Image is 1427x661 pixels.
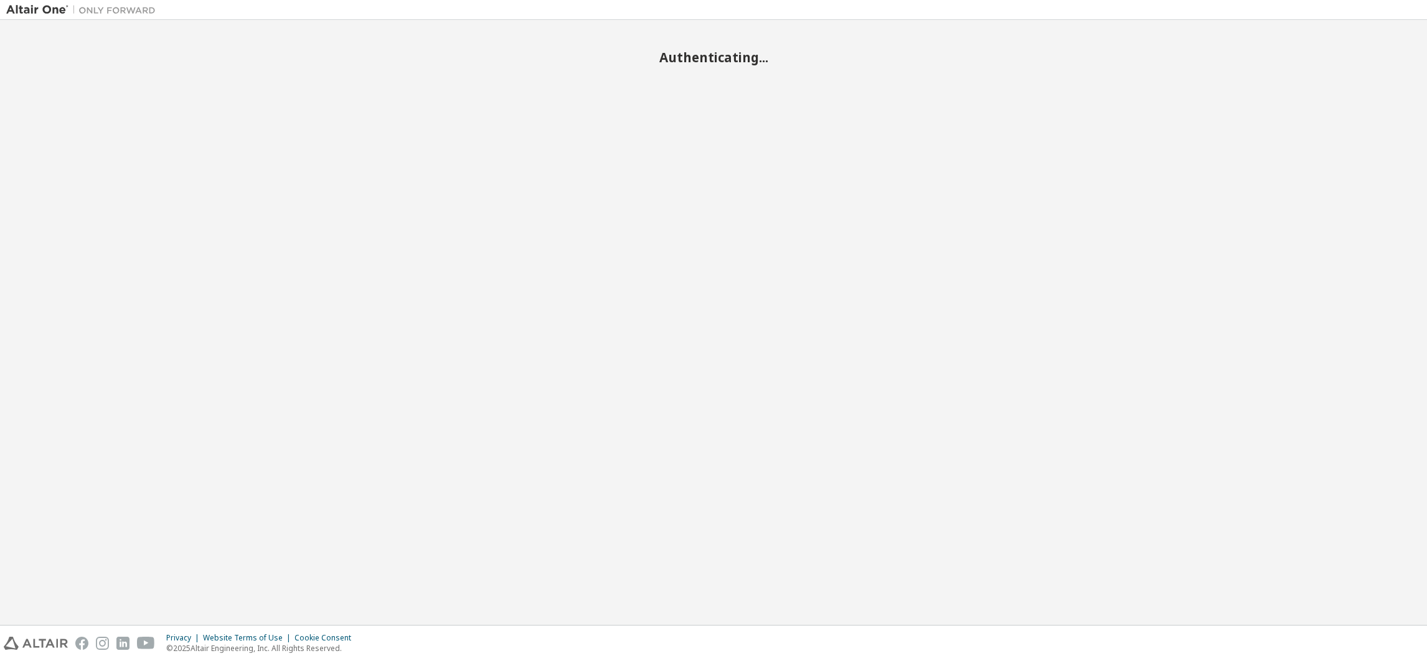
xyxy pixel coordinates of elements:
img: youtube.svg [137,637,155,650]
img: Altair One [6,4,162,16]
div: Privacy [166,633,203,643]
h2: Authenticating... [6,49,1421,65]
p: © 2025 Altair Engineering, Inc. All Rights Reserved. [166,643,359,654]
div: Website Terms of Use [203,633,294,643]
img: facebook.svg [75,637,88,650]
img: linkedin.svg [116,637,130,650]
img: altair_logo.svg [4,637,68,650]
img: instagram.svg [96,637,109,650]
div: Cookie Consent [294,633,359,643]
